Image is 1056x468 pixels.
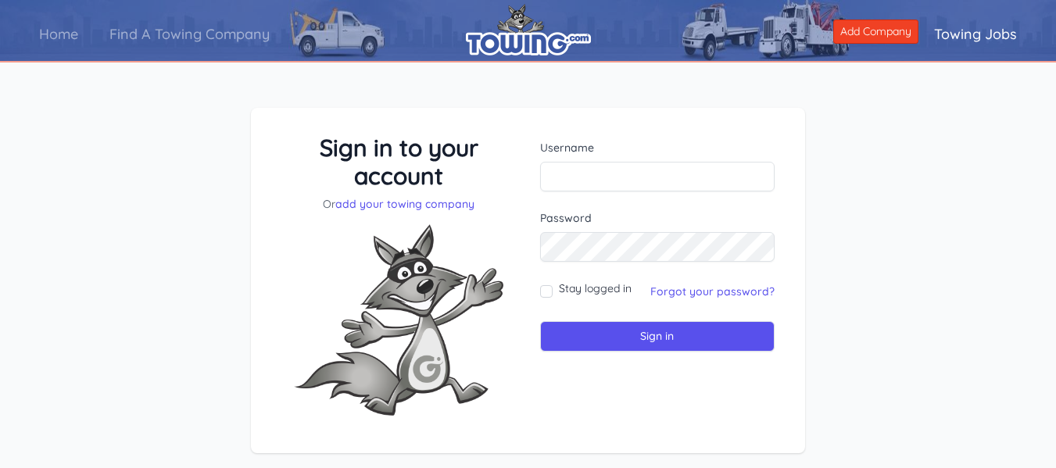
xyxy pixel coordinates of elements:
[466,4,591,55] img: logo.png
[540,210,775,226] label: Password
[540,140,775,155] label: Username
[833,20,918,44] a: Add Company
[94,12,285,56] a: Find A Towing Company
[281,196,517,212] p: Or
[23,12,94,56] a: Home
[335,197,474,211] a: add your towing company
[281,134,517,190] h3: Sign in to your account
[918,12,1033,56] a: Towing Jobs
[650,284,775,298] a: Forgot your password?
[540,321,775,352] input: Sign in
[559,280,632,296] label: Stay logged in
[281,212,516,428] img: Fox-Excited.png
